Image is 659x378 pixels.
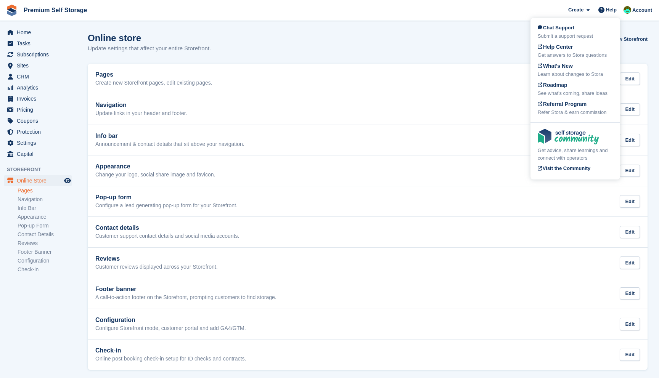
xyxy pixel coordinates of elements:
[538,81,613,97] a: Roadmap See what's coming, share ideas
[95,294,276,301] p: A call-to-action footer on the Storefront, prompting customers to find storage.
[620,165,640,177] div: Edit
[538,32,613,40] div: Submit a support request
[7,166,76,173] span: Storefront
[95,264,218,271] p: Customer reviews displayed across your Storefront.
[95,171,215,178] p: Change your logo, social share image and favicon.
[88,248,648,278] a: Reviews Customer reviews displayed across your Storefront. Edit
[606,6,617,14] span: Help
[95,224,239,231] h2: Contact details
[18,240,72,247] a: Reviews
[18,231,72,238] a: Contact Details
[18,187,72,194] a: Pages
[88,278,648,309] a: Footer banner A call-to-action footer on the Storefront, prompting customers to find storage. Edit
[95,356,246,362] p: Online post booking check-in setup for ID checks and contracts.
[4,27,72,38] a: menu
[568,6,583,14] span: Create
[4,71,72,82] a: menu
[95,317,246,324] h2: Configuration
[88,94,648,125] a: Navigation Update links in your header and footer. Edit
[538,70,613,78] div: Learn about changes to Stora
[18,257,72,264] a: Configuration
[538,82,567,88] span: Roadmap
[620,256,640,269] div: Edit
[17,27,63,38] span: Home
[632,6,652,14] span: Account
[620,195,640,208] div: Edit
[88,33,211,43] h1: Online store
[17,127,63,137] span: Protection
[620,318,640,330] div: Edit
[95,194,238,201] h2: Pop-up form
[95,202,238,209] p: Configure a lead generating pop-up form for your Storefront.
[18,205,72,212] a: Info Bar
[95,325,246,332] p: Configure Storefront mode, customer portal and add GA4/GTM.
[4,93,72,104] a: menu
[17,60,63,71] span: Sites
[538,25,574,30] span: Chat Support
[17,38,63,49] span: Tasks
[95,347,246,354] h2: Check-in
[17,49,63,60] span: Subscriptions
[624,6,631,14] img: Anthony Bell
[538,109,613,116] div: Refer Stora & earn commission
[88,155,648,186] a: Appearance Change your logo, social share image and favicon. Edit
[88,64,648,94] a: Pages Create new Storefront pages, edit existing pages. Edit
[95,163,215,170] h2: Appearance
[4,38,72,49] a: menu
[538,44,573,50] span: Help Center
[620,349,640,361] div: Edit
[17,93,63,104] span: Invoices
[538,129,613,173] a: Get advice, share learnings and connect with operators Visit the Community
[63,176,72,185] a: Preview store
[95,71,212,78] h2: Pages
[95,255,218,262] h2: Reviews
[538,147,613,162] div: Get advice, share learnings and connect with operators
[95,233,239,240] p: Customer support contact details and social media accounts.
[4,60,72,71] a: menu
[538,51,613,59] div: Get answers to Stora questions
[95,102,187,109] h2: Navigation
[95,133,244,139] h2: Info bar
[620,103,640,116] div: Edit
[538,43,613,59] a: Help Center Get answers to Stora questions
[88,125,648,155] a: Info bar Announcement & contact details that sit above your navigation. Edit
[17,71,63,82] span: CRM
[88,44,211,53] p: Update settings that affect your entire Storefront.
[17,149,63,159] span: Capital
[538,90,613,97] div: See what's coming, share ideas
[18,213,72,221] a: Appearance
[605,33,648,45] a: View Storefront
[18,248,72,256] a: Footer Banner
[4,127,72,137] a: menu
[88,186,648,217] a: Pop-up form Configure a lead generating pop-up form for your Storefront. Edit
[620,72,640,85] div: Edit
[95,80,212,86] p: Create new Storefront pages, edit existing pages.
[620,134,640,146] div: Edit
[4,175,72,186] a: menu
[95,286,276,293] h2: Footer banner
[95,110,187,117] p: Update links in your header and footer.
[4,82,72,93] a: menu
[620,226,640,239] div: Edit
[17,175,63,186] span: Online Store
[17,138,63,148] span: Settings
[88,340,648,370] a: Check-in Online post booking check-in setup for ID checks and contracts. Edit
[17,104,63,115] span: Pricing
[4,104,72,115] a: menu
[17,115,63,126] span: Coupons
[21,4,90,16] a: Premium Self Storage
[538,165,590,171] span: Visit the Community
[538,129,599,144] img: community-logo-e120dcb29bea30313fccf008a00513ea5fe9ad107b9d62852cae38739ed8438e.svg
[18,222,72,229] a: Pop-up Form
[611,35,648,43] span: View Storefront
[4,149,72,159] a: menu
[620,287,640,300] div: Edit
[538,100,613,116] a: Referral Program Refer Stora & earn commission
[538,62,613,78] a: What's New Learn about changes to Stora
[4,138,72,148] a: menu
[17,82,63,93] span: Analytics
[88,217,648,247] a: Contact details Customer support contact details and social media accounts. Edit
[4,49,72,60] a: menu
[538,63,573,69] span: What's New
[18,266,72,273] a: Check-in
